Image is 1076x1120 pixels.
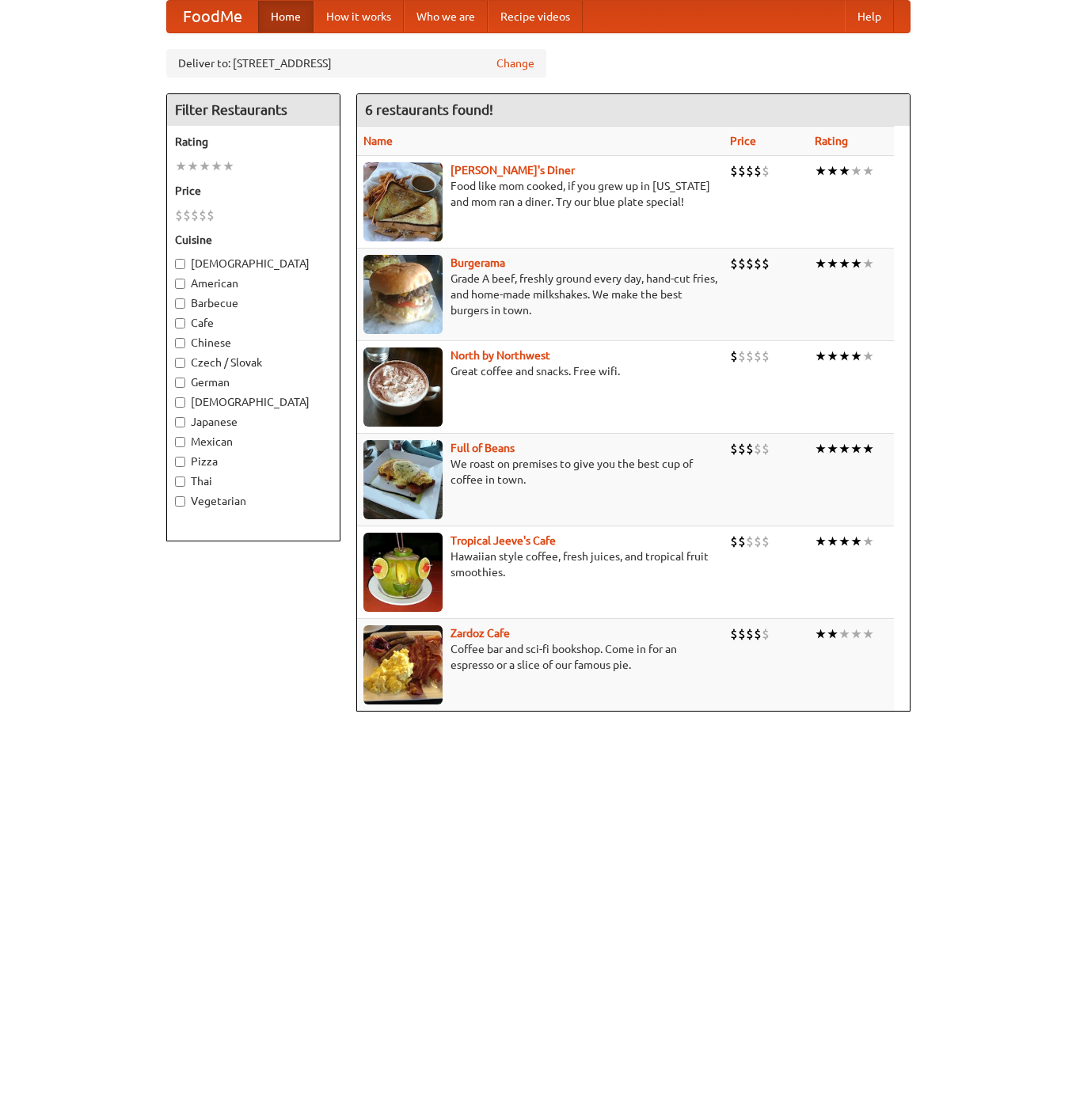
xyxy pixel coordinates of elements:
[363,347,443,427] img: north.jpg
[850,533,862,550] li: ★
[175,295,332,311] label: Barbecue
[451,534,556,547] a: Tropical Jeeve's Cafe
[404,1,488,32] a: Who we are
[175,454,332,469] label: Pizza
[258,1,314,32] a: Home
[850,162,862,180] li: ★
[862,347,874,365] li: ★
[175,434,332,450] label: Mexican
[451,627,510,640] a: Zardoz Cafe
[496,55,534,71] a: Change
[738,440,746,457] li: $
[175,358,185,368] input: Czech / Slovak
[827,440,838,457] li: ★
[730,162,738,180] li: $
[754,533,762,550] li: $
[762,162,770,180] li: $
[167,94,340,126] h4: Filter Restaurants
[175,493,332,509] label: Vegetarian
[451,256,505,269] a: Burgerama
[827,625,838,643] li: ★
[175,279,185,289] input: American
[222,158,234,175] li: ★
[738,347,746,365] li: $
[363,363,717,379] p: Great coffee and snacks. Free wifi.
[754,440,762,457] li: $
[754,347,762,365] li: $
[187,158,199,175] li: ★
[738,533,746,550] li: $
[175,335,332,351] label: Chinese
[451,164,575,177] a: [PERSON_NAME]'s Diner
[175,473,332,489] label: Thai
[845,1,894,32] a: Help
[746,162,754,180] li: $
[730,625,738,643] li: $
[191,207,199,224] li: $
[850,347,862,365] li: ★
[363,456,717,488] p: We roast on premises to give you the best cup of coffee in town.
[175,414,332,430] label: Japanese
[175,397,185,408] input: [DEMOGRAPHIC_DATA]
[175,338,185,348] input: Chinese
[738,162,746,180] li: $
[207,207,215,224] li: $
[175,457,185,467] input: Pizza
[365,102,493,117] ng-pluralize: 6 restaurants found!
[363,549,717,580] p: Hawaiian style coffee, fresh juices, and tropical fruit smoothies.
[363,533,443,612] img: jeeves.jpg
[827,347,838,365] li: ★
[827,162,838,180] li: ★
[730,255,738,272] li: $
[746,255,754,272] li: $
[199,207,207,224] li: $
[363,440,443,519] img: beans.jpg
[363,641,717,673] p: Coffee bar and sci-fi bookshop. Come in for an espresso or a slice of our famous pie.
[175,355,332,370] label: Czech / Slovak
[815,162,827,180] li: ★
[754,625,762,643] li: $
[838,625,850,643] li: ★
[738,625,746,643] li: $
[314,1,404,32] a: How it works
[827,255,838,272] li: ★
[175,183,332,199] h5: Price
[746,347,754,365] li: $
[762,347,770,365] li: $
[730,347,738,365] li: $
[838,162,850,180] li: ★
[838,440,850,457] li: ★
[175,496,185,507] input: Vegetarian
[746,440,754,457] li: $
[175,275,332,291] label: American
[211,158,222,175] li: ★
[363,255,443,334] img: burgerama.jpg
[730,135,756,147] a: Price
[862,625,874,643] li: ★
[175,378,185,388] input: German
[862,440,874,457] li: ★
[183,207,191,224] li: $
[815,440,827,457] li: ★
[827,533,838,550] li: ★
[175,374,332,390] label: German
[815,347,827,365] li: ★
[451,349,550,362] a: North by Northwest
[363,135,393,147] a: Name
[815,135,848,147] a: Rating
[738,255,746,272] li: $
[815,533,827,550] li: ★
[175,437,185,447] input: Mexican
[175,232,332,248] h5: Cuisine
[175,298,185,309] input: Barbecue
[363,178,717,210] p: Food like mom cooked, if you grew up in [US_STATE] and mom ran a diner. Try our blue plate special!
[363,162,443,241] img: sallys.jpg
[175,158,187,175] li: ★
[175,256,332,271] label: [DEMOGRAPHIC_DATA]
[175,394,332,410] label: [DEMOGRAPHIC_DATA]
[838,255,850,272] li: ★
[815,625,827,643] li: ★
